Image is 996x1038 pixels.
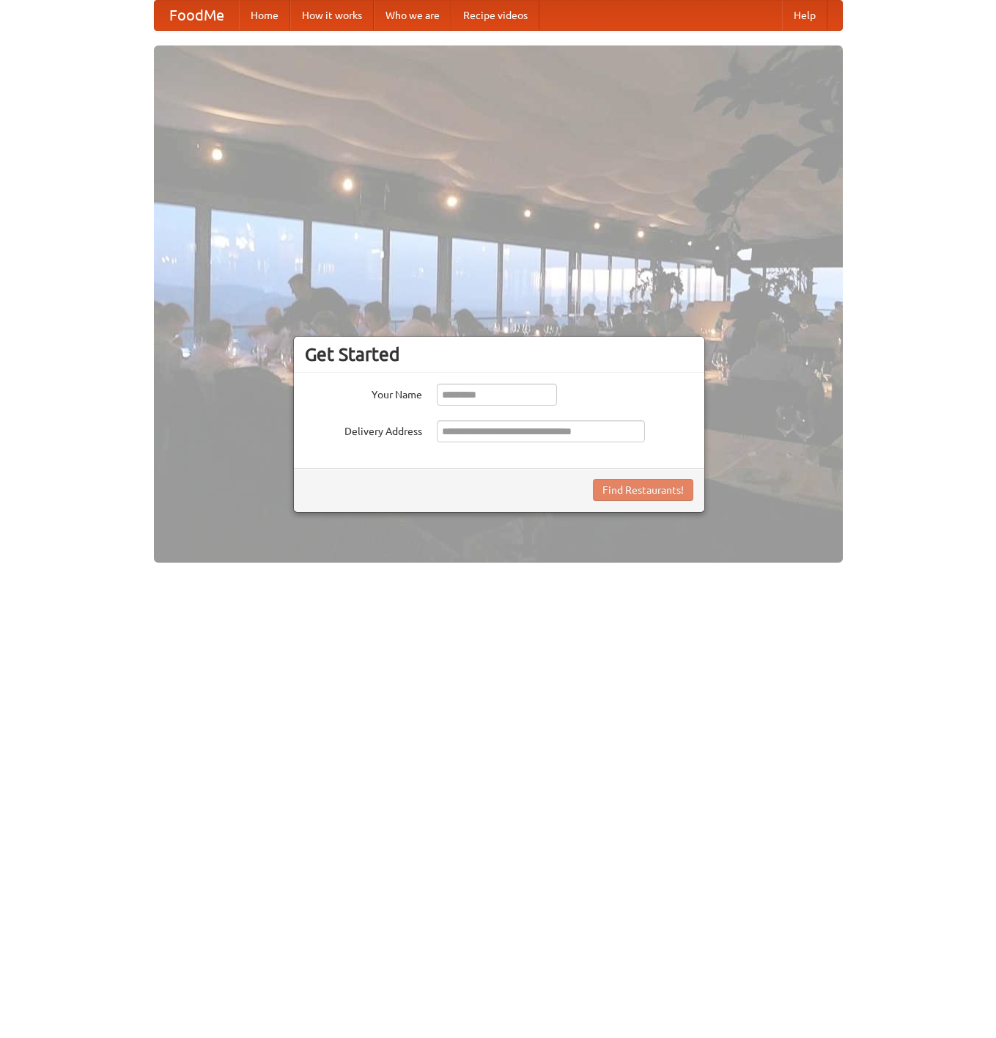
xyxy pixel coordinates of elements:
[593,479,693,501] button: Find Restaurants!
[239,1,290,30] a: Home
[451,1,539,30] a: Recipe videos
[782,1,827,30] a: Help
[305,343,693,365] h3: Get Started
[374,1,451,30] a: Who we are
[290,1,374,30] a: How it works
[305,420,422,439] label: Delivery Address
[305,384,422,402] label: Your Name
[155,1,239,30] a: FoodMe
